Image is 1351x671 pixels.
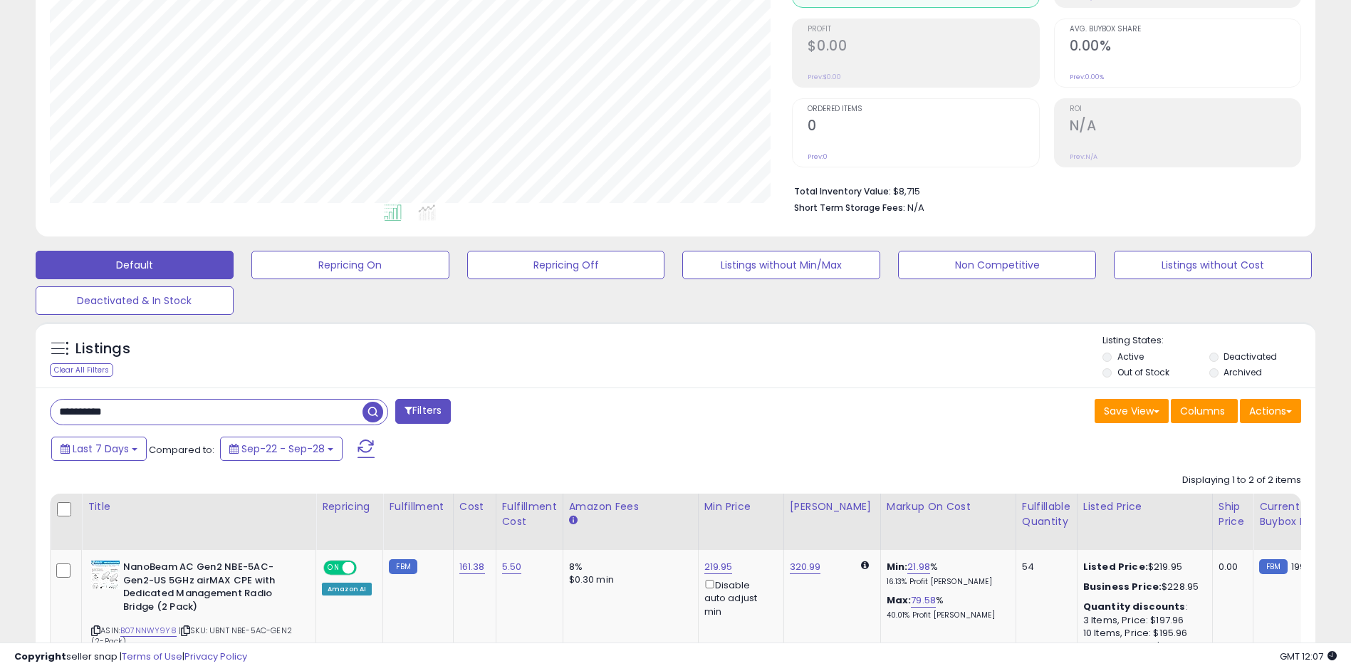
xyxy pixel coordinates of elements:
[808,38,1038,57] h2: $0.00
[808,105,1038,113] span: Ordered Items
[1083,580,1162,593] b: Business Price:
[1083,600,1201,613] div: :
[898,251,1096,279] button: Non Competitive
[1083,627,1201,640] div: 10 Items, Price: $195.96
[569,573,687,586] div: $0.30 min
[1083,561,1201,573] div: $219.95
[794,185,891,197] b: Total Inventory Value:
[1259,499,1332,529] div: Current Buybox Price
[1083,600,1186,613] b: Quantity discounts
[682,251,880,279] button: Listings without Min/Max
[569,514,578,527] small: Amazon Fees.
[887,593,912,607] b: Max:
[459,499,490,514] div: Cost
[1240,399,1301,423] button: Actions
[355,562,377,574] span: OFF
[1095,399,1169,423] button: Save View
[36,251,234,279] button: Default
[704,560,733,574] a: 219.95
[184,650,247,663] a: Privacy Policy
[1114,251,1312,279] button: Listings without Cost
[36,286,234,315] button: Deactivated & In Stock
[1280,650,1337,663] span: 2025-10-6 12:07 GMT
[75,339,130,359] h5: Listings
[887,561,1005,587] div: %
[1224,350,1277,363] label: Deactivated
[808,118,1038,137] h2: 0
[907,201,924,214] span: N/A
[887,560,908,573] b: Min:
[220,437,343,461] button: Sep-22 - Sep-28
[1022,499,1071,529] div: Fulfillable Quantity
[122,650,182,663] a: Terms of Use
[1070,105,1300,113] span: ROI
[502,560,522,574] a: 5.50
[911,593,936,608] a: 79.58
[569,561,687,573] div: 8%
[241,442,325,456] span: Sep-22 - Sep-28
[1070,152,1097,161] small: Prev: N/A
[1022,561,1066,573] div: 54
[1219,561,1242,573] div: 0.00
[1180,404,1225,418] span: Columns
[794,202,905,214] b: Short Term Storage Fees:
[389,559,417,574] small: FBM
[1224,366,1262,378] label: Archived
[389,499,447,514] div: Fulfillment
[325,562,343,574] span: ON
[880,494,1016,550] th: The percentage added to the cost of goods (COGS) that forms the calculator for Min & Max prices.
[1083,614,1201,627] div: 3 Items, Price: $197.96
[790,560,821,574] a: 320.99
[88,499,310,514] div: Title
[322,499,377,514] div: Repricing
[123,561,296,617] b: NanoBeam AC Gen2 NBE-5AC-Gen2-US 5GHz airMAX CPE with Dedicated Management Radio Bridge (2 Pack)
[1102,334,1315,348] p: Listing States:
[1083,560,1148,573] b: Listed Price:
[907,560,930,574] a: 21.98
[569,499,692,514] div: Amazon Fees
[887,577,1005,587] p: 16.13% Profit [PERSON_NAME]
[50,363,113,377] div: Clear All Filters
[1070,38,1300,57] h2: 0.00%
[1259,559,1287,574] small: FBM
[1291,560,1320,573] span: 199.99
[51,437,147,461] button: Last 7 Days
[1182,474,1301,487] div: Displaying 1 to 2 of 2 items
[73,442,129,456] span: Last 7 Days
[467,251,665,279] button: Repricing Off
[251,251,449,279] button: Repricing On
[1083,499,1206,514] div: Listed Price
[704,577,773,618] div: Disable auto adjust min
[808,152,828,161] small: Prev: 0
[1171,399,1238,423] button: Columns
[887,499,1010,514] div: Markup on Cost
[91,625,292,646] span: | SKU: UBNT NBE-5AC-GEN2 (2-Pack)
[1219,499,1247,529] div: Ship Price
[1117,366,1169,378] label: Out of Stock
[459,560,485,574] a: 161.38
[1070,26,1300,33] span: Avg. Buybox Share
[14,650,66,663] strong: Copyright
[322,583,372,595] div: Amazon AI
[808,26,1038,33] span: Profit
[794,182,1290,199] li: $8,715
[1083,581,1201,593] div: $228.95
[149,443,214,457] span: Compared to:
[502,499,557,529] div: Fulfillment Cost
[887,610,1005,620] p: 40.01% Profit [PERSON_NAME]
[120,625,177,637] a: B07NNWY9Y8
[1070,73,1104,81] small: Prev: 0.00%
[887,594,1005,620] div: %
[1070,118,1300,137] h2: N/A
[790,499,875,514] div: [PERSON_NAME]
[808,73,841,81] small: Prev: $0.00
[395,399,451,424] button: Filters
[704,499,778,514] div: Min Price
[1083,640,1201,652] div: 25 Items, Price: $193.96
[14,650,247,664] div: seller snap | |
[91,561,120,589] img: 51GOua0+rmL._SL40_.jpg
[1117,350,1144,363] label: Active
